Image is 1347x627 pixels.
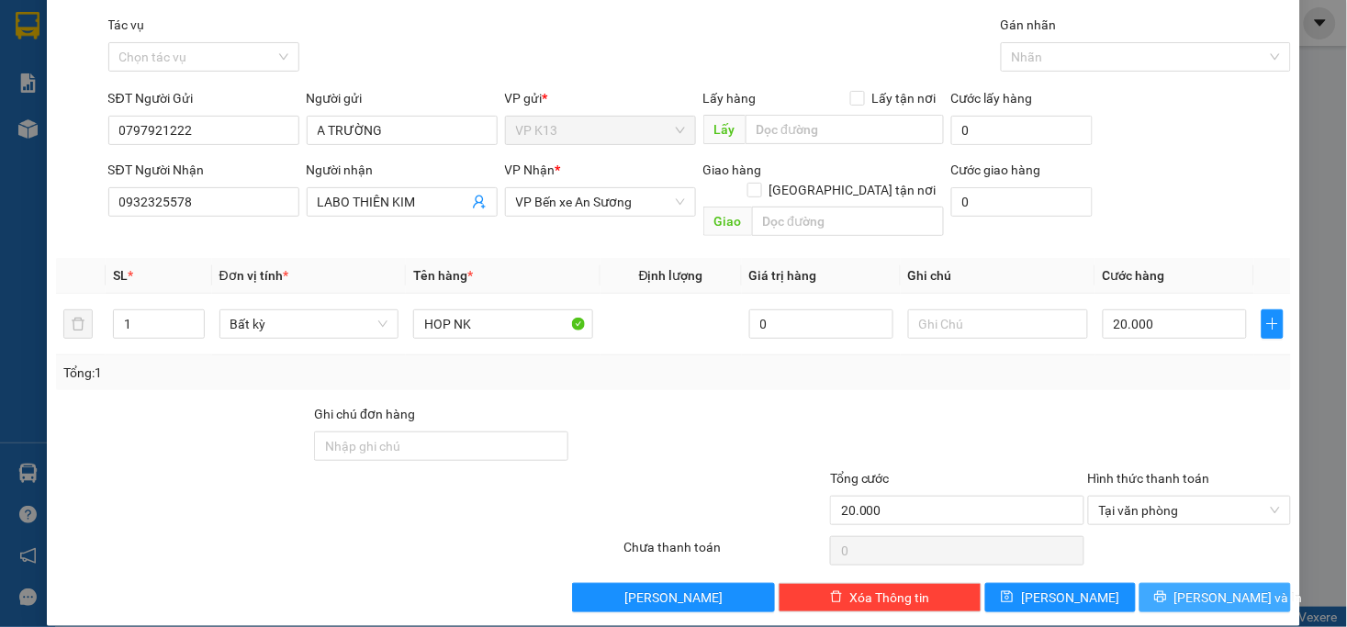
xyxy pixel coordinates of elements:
[752,207,944,236] input: Dọc đường
[951,116,1093,145] input: Cước lấy hàng
[1001,17,1057,32] label: Gán nhãn
[413,268,473,283] span: Tên hàng
[230,310,388,338] span: Bất kỳ
[1139,583,1291,612] button: printer[PERSON_NAME] và In
[108,160,299,180] div: SĐT Người Nhận
[1088,471,1210,486] label: Hình thức thanh toán
[108,17,145,32] label: Tác vụ
[1174,588,1303,608] span: [PERSON_NAME] và In
[703,162,762,177] span: Giao hàng
[779,583,982,612] button: deleteXóa Thông tin
[830,471,890,486] span: Tổng cước
[307,88,498,108] div: Người gửi
[219,268,288,283] span: Đơn vị tính
[63,363,521,383] div: Tổng: 1
[1001,590,1014,605] span: save
[985,583,1137,612] button: save[PERSON_NAME]
[472,195,487,209] span: user-add
[1263,317,1283,331] span: plus
[505,88,696,108] div: VP gửi
[314,431,568,461] input: Ghi chú đơn hàng
[622,537,828,569] div: Chưa thanh toán
[639,268,703,283] span: Định lượng
[951,187,1093,217] input: Cước giao hàng
[314,407,415,421] label: Ghi chú đơn hàng
[572,583,775,612] button: [PERSON_NAME]
[746,115,944,144] input: Dọc đường
[908,309,1088,339] input: Ghi Chú
[749,309,893,339] input: 0
[901,258,1095,294] th: Ghi chú
[108,88,299,108] div: SĐT Người Gửi
[1099,497,1280,524] span: Tại văn phòng
[307,160,498,180] div: Người nhận
[830,590,843,605] span: delete
[951,162,1041,177] label: Cước giao hàng
[413,309,593,339] input: VD: Bàn, Ghế
[505,162,556,177] span: VP Nhận
[1103,268,1165,283] span: Cước hàng
[1021,588,1119,608] span: [PERSON_NAME]
[516,188,685,216] span: VP Bến xe An Sương
[624,588,723,608] span: [PERSON_NAME]
[749,268,817,283] span: Giá trị hàng
[63,309,93,339] button: delete
[516,117,685,144] span: VP K13
[1154,590,1167,605] span: printer
[703,207,752,236] span: Giao
[762,180,944,200] span: [GEOGRAPHIC_DATA] tận nơi
[865,88,944,108] span: Lấy tận nơi
[850,588,930,608] span: Xóa Thông tin
[1262,309,1284,339] button: plus
[113,268,128,283] span: SL
[951,91,1033,106] label: Cước lấy hàng
[703,91,757,106] span: Lấy hàng
[703,115,746,144] span: Lấy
